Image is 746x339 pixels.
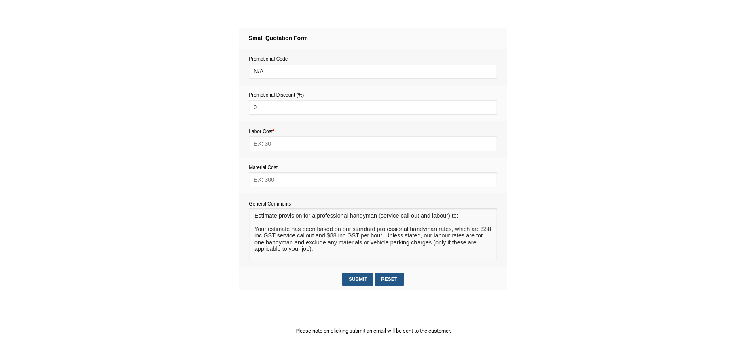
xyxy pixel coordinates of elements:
strong: Small Quotation Form [249,35,308,41]
input: Submit [342,273,373,286]
input: EX: 300 [249,172,497,187]
input: Reset [375,273,403,286]
span: Labor Cost [249,129,274,134]
span: General Comments [249,201,291,207]
input: EX: 30 [249,136,497,151]
span: Promotional Code [249,56,288,62]
span: Promotional Discount (%) [249,92,304,98]
span: Material Cost [249,165,278,170]
p: Please note on clicking submit an email will be sent to the customer. [239,326,507,335]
